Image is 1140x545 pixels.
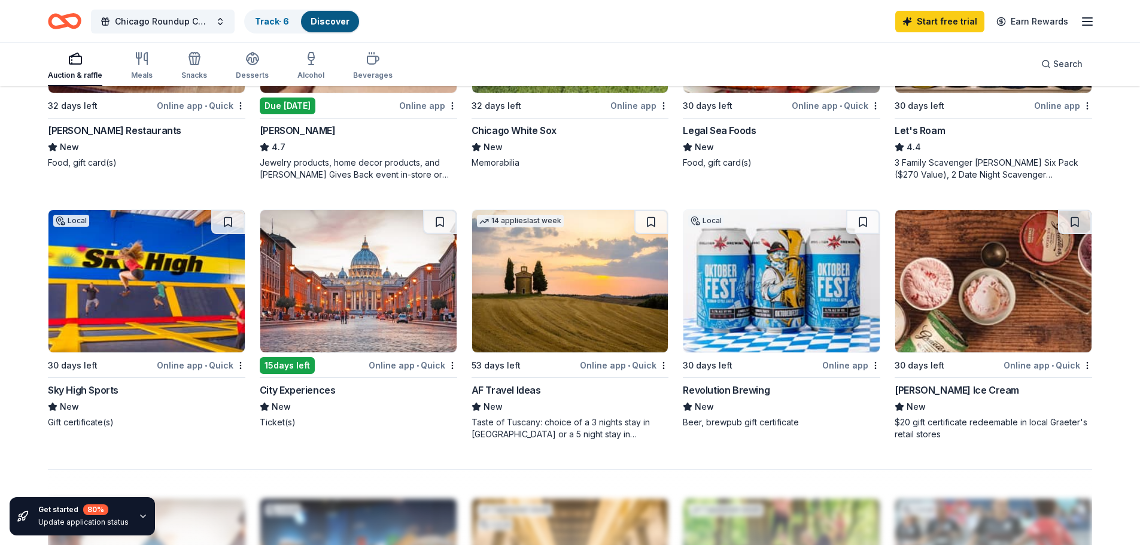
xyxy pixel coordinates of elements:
[157,358,245,373] div: Online app Quick
[822,358,880,373] div: Online app
[1004,358,1092,373] div: Online app Quick
[472,210,668,352] img: Image for AF Travel Ideas
[60,140,79,154] span: New
[311,16,349,26] a: Discover
[131,47,153,86] button: Meals
[205,361,207,370] span: •
[131,71,153,80] div: Meals
[399,98,457,113] div: Online app
[48,99,98,113] div: 32 days left
[83,504,108,515] div: 80 %
[48,123,181,138] div: [PERSON_NAME] Restaurants
[48,210,245,352] img: Image for Sky High Sports
[181,71,207,80] div: Snacks
[272,140,285,154] span: 4.7
[260,357,315,374] div: 15 days left
[53,215,89,227] div: Local
[91,10,235,34] button: Chicago Roundup Conference
[48,71,102,80] div: Auction & raffle
[683,123,756,138] div: Legal Sea Foods
[472,99,521,113] div: 32 days left
[688,215,724,227] div: Local
[1032,52,1092,76] button: Search
[989,11,1075,32] a: Earn Rewards
[472,383,541,397] div: AF Travel Ideas
[477,215,564,227] div: 14 applies last week
[1051,361,1054,370] span: •
[48,383,118,397] div: Sky High Sports
[895,358,944,373] div: 30 days left
[895,157,1092,181] div: 3 Family Scavenger [PERSON_NAME] Six Pack ($270 Value), 2 Date Night Scavenger [PERSON_NAME] Two ...
[895,209,1092,440] a: Image for Graeter's Ice Cream30 days leftOnline app•Quick[PERSON_NAME] Ice CreamNew$20 gift certi...
[297,47,324,86] button: Alcohol
[895,210,1092,352] img: Image for Graeter's Ice Cream
[369,358,457,373] div: Online app Quick
[907,400,926,414] span: New
[260,123,336,138] div: [PERSON_NAME]
[48,47,102,86] button: Auction & raffle
[580,358,668,373] div: Online app Quick
[472,358,521,373] div: 53 days left
[484,400,503,414] span: New
[181,47,207,86] button: Snacks
[236,71,269,80] div: Desserts
[255,16,289,26] a: Track· 6
[353,47,393,86] button: Beverages
[695,400,714,414] span: New
[272,400,291,414] span: New
[683,416,880,428] div: Beer, brewpub gift certificate
[38,504,129,515] div: Get started
[683,358,732,373] div: 30 days left
[260,383,336,397] div: City Experiences
[48,209,245,428] a: Image for Sky High SportsLocal30 days leftOnline app•QuickSky High SportsNewGift certificate(s)
[244,10,360,34] button: Track· 6Discover
[695,140,714,154] span: New
[895,99,944,113] div: 30 days left
[260,210,457,352] img: Image for City Experiences
[48,416,245,428] div: Gift certificate(s)
[48,358,98,373] div: 30 days left
[683,99,732,113] div: 30 days left
[48,7,81,35] a: Home
[895,11,984,32] a: Start free trial
[1053,57,1083,71] span: Search
[472,123,557,138] div: Chicago White Sox
[260,416,457,428] div: Ticket(s)
[484,140,503,154] span: New
[895,383,1019,397] div: [PERSON_NAME] Ice Cream
[205,101,207,111] span: •
[115,14,211,29] span: Chicago Roundup Conference
[417,361,419,370] span: •
[260,157,457,181] div: Jewelry products, home decor products, and [PERSON_NAME] Gives Back event in-store or online (or ...
[840,101,842,111] span: •
[792,98,880,113] div: Online app Quick
[472,416,669,440] div: Taste of Tuscany: choice of a 3 nights stay in [GEOGRAPHIC_DATA] or a 5 night stay in [GEOGRAPHIC...
[297,71,324,80] div: Alcohol
[1034,98,1092,113] div: Online app
[48,157,245,169] div: Food, gift card(s)
[236,47,269,86] button: Desserts
[628,361,630,370] span: •
[38,517,129,527] div: Update application status
[683,383,770,397] div: Revolution Brewing
[610,98,668,113] div: Online app
[907,140,921,154] span: 4.4
[683,210,880,352] img: Image for Revolution Brewing
[683,157,880,169] div: Food, gift card(s)
[157,98,245,113] div: Online app Quick
[895,123,945,138] div: Let's Roam
[353,71,393,80] div: Beverages
[895,416,1092,440] div: $20 gift certificate redeemable in local Graeter's retail stores
[683,209,880,428] a: Image for Revolution BrewingLocal30 days leftOnline appRevolution BrewingNewBeer, brewpub gift ce...
[472,209,669,440] a: Image for AF Travel Ideas14 applieslast week53 days leftOnline app•QuickAF Travel IdeasNewTaste o...
[260,209,457,428] a: Image for City Experiences15days leftOnline app•QuickCity ExperiencesNewTicket(s)
[472,157,669,169] div: Memorabilia
[60,400,79,414] span: New
[260,98,315,114] div: Due [DATE]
